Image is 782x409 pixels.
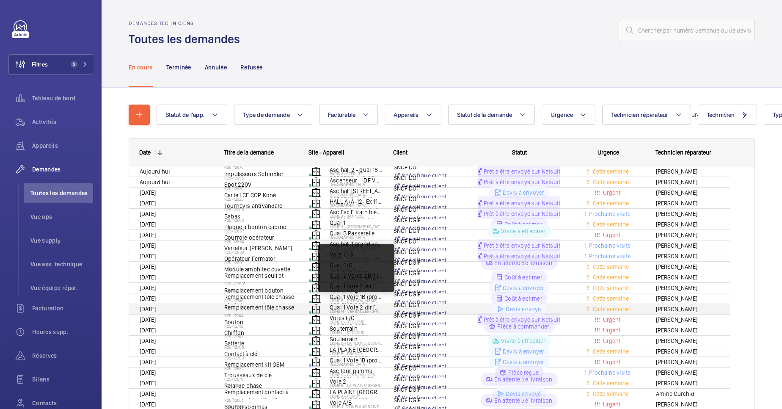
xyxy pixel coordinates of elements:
h1: Toutes les demandes [129,31,245,47]
span: [PERSON_NAME] [656,188,719,198]
p: SNCF DGIF [394,301,467,309]
input: Chercher par numéro demande ou de devis [619,20,755,41]
p: Refusée [240,63,262,72]
span: Urgence [551,111,573,118]
span: [DATE] [140,295,156,302]
span: [PERSON_NAME] [656,241,719,251]
span: Cette semaine [591,221,629,228]
p: SNCF DOT [394,364,467,373]
p: En attente de livraison [494,375,552,384]
button: Type de demande [234,105,312,125]
p: Ligne B - La Plaine [GEOGRAPHIC_DATA] [330,383,383,388]
span: Appareils [394,111,419,118]
p: SNCF DOT [394,195,467,203]
p: Ligne J - CONFLANS SAINTE HONORINE [330,404,383,409]
p: Pièce à commander [497,322,549,331]
span: Client [393,149,408,156]
span: [DATE] [140,253,156,260]
p: [GEOGRAPHIC_DATA] [330,203,383,208]
span: Prochaine visite [587,242,631,249]
span: [DATE] [140,263,156,270]
span: Facturable [328,111,356,118]
button: Statut de la demande [448,105,535,125]
span: Vue équipe répar. [30,284,93,292]
span: Cette semaine [591,285,629,291]
p: PARIS AUSTERLITZ [330,171,383,176]
p: En cours [129,63,153,72]
span: Urgent [601,359,620,365]
button: Filtres2 [8,54,93,75]
span: Réserves [32,351,93,360]
span: [PERSON_NAME] [656,347,719,356]
span: [DATE] [140,337,156,344]
button: Facturable [319,105,378,125]
span: Cette semaine [591,295,629,302]
p: SNCF DGIF [394,396,467,404]
span: Urgent [601,189,620,196]
span: Prochaine visite [587,369,631,376]
span: [PERSON_NAME] [656,315,719,325]
span: [PERSON_NAME] [656,336,719,346]
span: Cette semaine [591,200,629,207]
p: SNCF DGIF [394,322,467,330]
span: [DATE] [140,285,156,291]
p: SNCF DOT [394,237,467,246]
span: Urgent [601,327,620,334]
span: Facturation [32,304,93,312]
span: Prochaine visite [587,253,631,260]
span: Technicien réparateur [655,149,711,156]
span: [DATE] [140,274,156,281]
p: SNCF DGIF [394,290,467,298]
span: [PERSON_NAME] [656,220,719,229]
p: Annulée [205,63,227,72]
span: [DATE] [140,232,156,238]
p: SNCF DGIF [394,311,467,320]
p: SNCF DGIF [394,385,467,394]
span: [PERSON_NAME] [656,167,719,177]
span: Site - Appareil [308,149,344,156]
span: [DATE] [140,401,156,408]
p: En attente de livraison [494,259,552,267]
span: Technicien [707,111,735,118]
span: Amine Ourchid [656,389,719,399]
span: [PERSON_NAME] [656,304,719,314]
button: Technicien réparateur [602,105,691,125]
p: LIGNE B - DRANCY [330,351,383,356]
p: SNCF DOT [394,205,467,214]
p: Ligne J - SANNOIS [330,213,383,218]
span: Cette semaine [591,390,629,397]
p: SNCF DGIF [394,258,467,267]
button: Statut de l'app. [157,105,227,125]
p: SNCF DGIF [394,216,467,224]
span: [DATE] [140,327,156,334]
p: SNCF DGIF [394,227,467,235]
span: Titre de la demande [224,149,274,156]
p: LIGNE B - [PERSON_NAME] [330,298,383,303]
span: Urgent [601,337,620,344]
h2: R25-12645 [224,404,298,409]
span: Cette semaine [591,348,629,355]
span: [PERSON_NAME] [656,326,719,335]
span: [PERSON_NAME] [656,283,719,293]
span: Appareils [32,141,93,150]
p: Visite à effectuer [501,227,545,235]
span: Demandes [32,165,93,174]
button: Technicien [698,105,757,125]
span: [DATE] [140,221,156,228]
span: Heures supp. [32,328,93,336]
p: Ligne A - POISSY [330,393,383,398]
span: [DATE] [140,359,156,365]
span: Urgent [601,232,620,238]
span: Filtres [32,60,48,69]
span: Prochaine visite [587,210,631,217]
p: SNCF DGIF [394,343,467,351]
span: Tableau de bord [32,94,93,102]
p: Ligne B - La Plaine [GEOGRAPHIC_DATA] [330,340,383,345]
span: Cette semaine [591,179,629,185]
span: Vue supply [30,236,93,245]
span: Cette semaine [591,263,629,270]
p: Ligne N - VERSAILLES CHANTIERS [330,309,383,314]
span: [PERSON_NAME] [656,357,719,367]
p: [GEOGRAPHIC_DATA] [330,192,383,197]
span: Statut [512,149,527,156]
